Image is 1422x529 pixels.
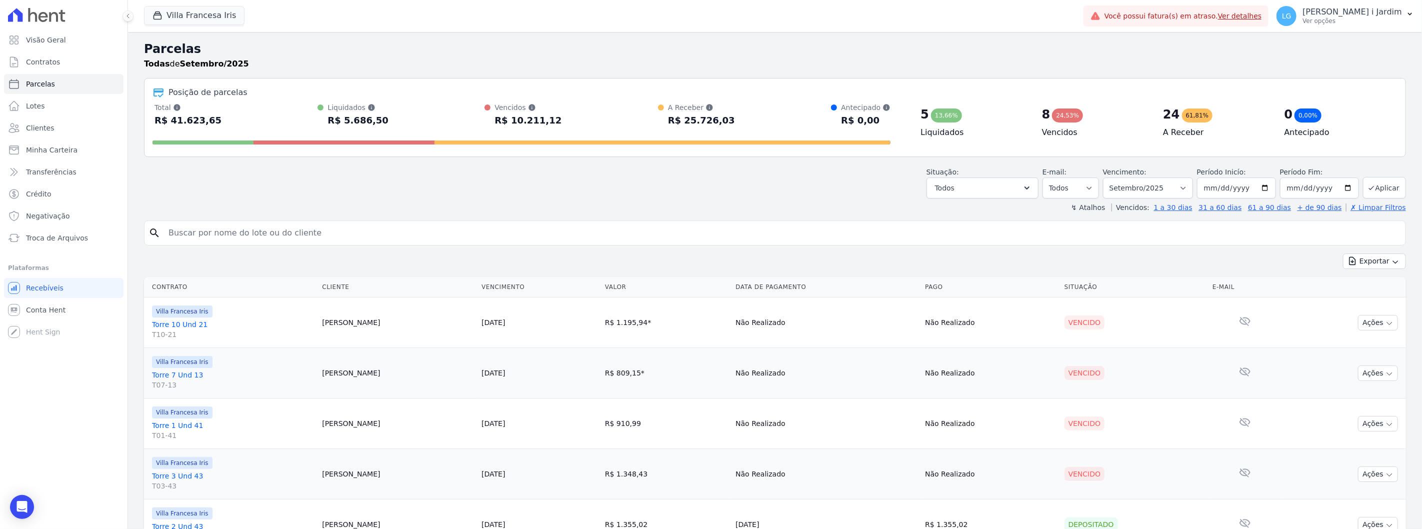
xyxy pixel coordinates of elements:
td: [PERSON_NAME] [318,348,477,398]
td: Não Realizado [731,348,921,398]
div: Vencido [1064,467,1105,481]
span: Visão Geral [26,35,66,45]
div: Posição de parcelas [168,86,247,98]
p: de [144,58,249,70]
div: Vencidos [494,102,561,112]
td: R$ 910,99 [601,398,731,449]
span: Villa Francesa Iris [152,457,212,469]
h2: Parcelas [144,40,1406,58]
span: Todos [935,182,954,194]
h4: A Receber [1163,126,1268,138]
button: Todos [926,177,1038,198]
span: T07-13 [152,380,314,390]
td: R$ 1.195,94 [601,297,731,348]
span: T01-41 [152,430,314,440]
div: Total [154,102,221,112]
strong: Todas [144,59,170,68]
td: [PERSON_NAME] [318,449,477,499]
span: Transferências [26,167,76,177]
p: [PERSON_NAME] i Jardim [1302,7,1402,17]
a: Visão Geral [4,30,123,50]
td: [PERSON_NAME] [318,398,477,449]
div: 5 [920,106,929,122]
a: ✗ Limpar Filtros [1346,203,1406,211]
a: Troca de Arquivos [4,228,123,248]
div: Vencido [1064,315,1105,329]
p: Ver opções [1302,17,1402,25]
label: ↯ Atalhos [1071,203,1105,211]
label: Vencimento: [1103,168,1146,176]
span: Villa Francesa Iris [152,406,212,418]
span: Villa Francesa Iris [152,356,212,368]
input: Buscar por nome do lote ou do cliente [162,223,1401,243]
label: Situação: [926,168,959,176]
div: 0,00% [1294,108,1321,122]
td: Não Realizado [731,398,921,449]
a: [DATE] [481,419,505,427]
span: Conta Hent [26,305,65,315]
a: Clientes [4,118,123,138]
span: Contratos [26,57,60,67]
a: Ver detalhes [1218,12,1262,20]
span: LG [1282,12,1291,19]
button: LG [PERSON_NAME] i Jardim Ver opções [1268,2,1422,30]
td: Não Realizado [921,398,1060,449]
div: Open Intercom Messenger [10,495,34,519]
td: Não Realizado [921,348,1060,398]
a: Torre 7 Und 13T07-13 [152,370,314,390]
div: 24,53% [1052,108,1083,122]
th: Vencimento [477,277,601,297]
a: Parcelas [4,74,123,94]
div: 61,81% [1182,108,1213,122]
span: Negativação [26,211,70,221]
a: Lotes [4,96,123,116]
a: 31 a 60 dias [1198,203,1241,211]
span: Minha Carteira [26,145,77,155]
a: 61 a 90 dias [1248,203,1291,211]
a: [DATE] [481,369,505,377]
button: Exportar [1343,253,1406,269]
label: Período Fim: [1280,167,1359,177]
span: Lotes [26,101,45,111]
label: Vencidos: [1111,203,1149,211]
th: Cliente [318,277,477,297]
th: Pago [921,277,1060,297]
td: Não Realizado [921,449,1060,499]
span: Recebíveis [26,283,63,293]
span: Crédito [26,189,51,199]
div: 0 [1284,106,1293,122]
div: A Receber [668,102,735,112]
div: R$ 0,00 [841,112,890,128]
div: 24 [1163,106,1179,122]
td: R$ 1.348,43 [601,449,731,499]
a: Conta Hent [4,300,123,320]
th: Contrato [144,277,318,297]
a: Contratos [4,52,123,72]
a: Crédito [4,184,123,204]
h4: Antecipado [1284,126,1389,138]
span: Villa Francesa Iris [152,507,212,519]
a: Torre 3 Und 43T03-43 [152,471,314,491]
button: Aplicar [1363,177,1406,198]
div: 8 [1042,106,1050,122]
div: 13,66% [931,108,962,122]
div: R$ 5.686,50 [327,112,388,128]
button: Ações [1358,416,1398,431]
div: R$ 10.211,12 [494,112,561,128]
label: Período Inicío: [1197,168,1246,176]
a: Negativação [4,206,123,226]
td: R$ 809,15 [601,348,731,398]
label: E-mail: [1042,168,1067,176]
h4: Liquidados [920,126,1025,138]
div: R$ 41.623,65 [154,112,221,128]
th: Data de Pagamento [731,277,921,297]
a: Minha Carteira [4,140,123,160]
h4: Vencidos [1042,126,1147,138]
a: [DATE] [481,470,505,478]
div: R$ 25.726,03 [668,112,735,128]
td: Não Realizado [731,449,921,499]
th: E-mail [1208,277,1281,297]
a: 1 a 30 dias [1154,203,1192,211]
span: Você possui fatura(s) em atraso. [1104,11,1262,21]
div: Plataformas [8,262,119,274]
